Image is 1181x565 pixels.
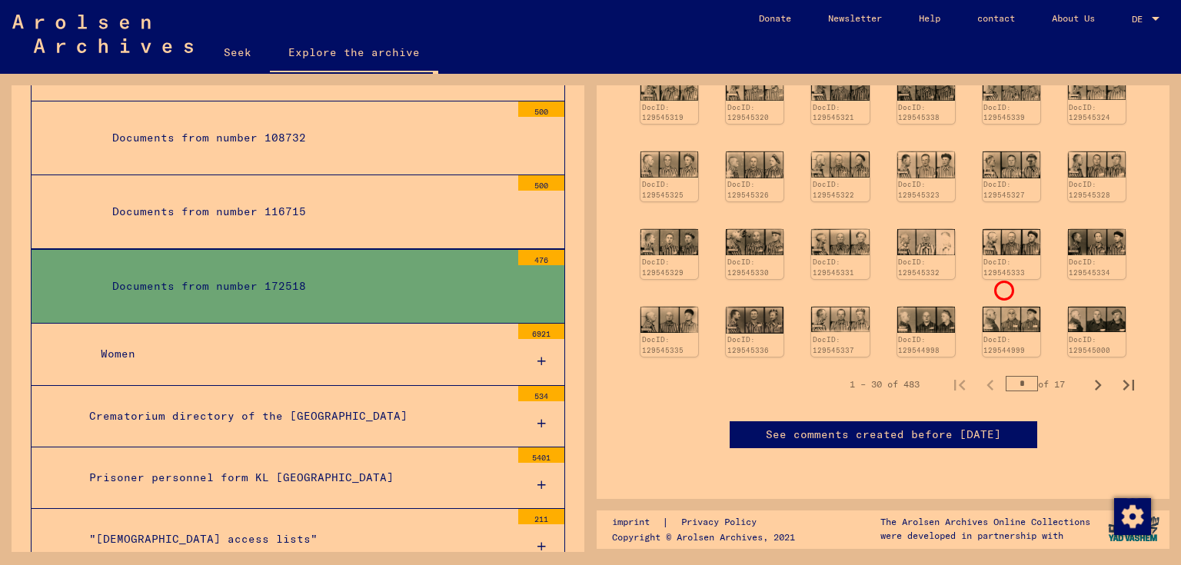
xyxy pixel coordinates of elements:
img: 001.jpg [640,307,698,333]
img: 001.jpg [640,229,698,255]
a: DocID: 129545339 [983,103,1025,122]
a: DocID: 129545322 [813,180,854,199]
img: 001.jpg [811,75,869,101]
img: yv_logo.png [1105,510,1163,548]
img: 001.jpg [897,151,955,178]
button: Next page [1083,369,1113,400]
img: 001.jpg [1068,151,1126,178]
font: Seek [224,45,251,59]
font: imprint [612,516,650,527]
img: 001.jpg [811,229,869,255]
font: were developed in partnership with [880,530,1063,541]
button: Last page [1113,369,1144,400]
font: 211 [534,514,548,524]
font: 534 [534,391,548,401]
font: contact [977,12,1015,24]
a: DocID: 129545331 [813,258,854,277]
img: Change consent [1114,498,1151,535]
a: See comments created before [DATE] [766,427,1001,443]
font: 500 [534,107,548,117]
a: DocID: 129545337 [813,335,854,354]
font: Crematorium directory of the [GEOGRAPHIC_DATA] [89,409,408,423]
img: 001.jpg [983,151,1040,178]
font: 1 – 30 of 483 [850,378,920,390]
font: 6921 [532,329,551,339]
a: DocID: 129545332 [898,258,940,277]
a: DocID: 129545334 [1069,258,1110,277]
img: 001.jpg [811,151,869,178]
a: DocID: 129545327 [983,180,1025,199]
img: 001.jpg [1068,229,1126,255]
a: DocID: 129545336 [727,335,769,354]
font: DocID: 129545326 [727,180,769,199]
font: Copyright © Arolsen Archives, 2021 [612,531,795,543]
img: 001.jpg [726,229,783,255]
a: DocID: 129545329 [642,258,684,277]
font: 5401 [532,453,551,463]
a: DocID: 129545321 [813,103,854,122]
font: DE [1132,13,1143,25]
font: "[DEMOGRAPHIC_DATA] access lists" [89,532,318,546]
a: DocID: 129544998 [898,335,940,354]
a: DocID: 129545320 [727,103,769,122]
img: Arolsen_neg.svg [12,15,193,53]
a: DocID: 129545330 [727,258,769,277]
font: Prisoner personnel form KL [GEOGRAPHIC_DATA] [89,470,394,484]
a: Explore the archive [270,34,438,74]
img: 001.jpg [983,307,1040,333]
font: Explore the archive [288,45,420,59]
font: See comments created before [DATE] [766,427,1001,441]
a: DocID: 129545338 [898,103,940,122]
img: 001.jpg [983,229,1040,255]
a: DocID: 129544999 [983,335,1025,354]
img: 001.jpg [1068,75,1126,100]
font: About Us [1052,12,1095,24]
a: Privacy Policy [669,514,775,530]
button: First page [944,369,975,400]
font: of 17 [1038,378,1065,390]
font: Help [919,12,940,24]
img: 001.jpg [897,229,955,255]
font: Donate [759,12,791,24]
a: DocID: 129545335 [642,335,684,354]
img: 001.jpg [1068,307,1126,333]
font: Documents from number 116715 [112,204,306,218]
a: Seek [205,34,270,71]
font: Documents from number 172518 [112,279,306,293]
a: DocID: 129545325 [642,180,684,199]
font: 476 [534,255,548,265]
img: 001.jpg [726,307,783,334]
font: DocID: 129545324 [1069,103,1110,122]
font: Women [101,347,135,361]
a: DocID: 129545323 [898,180,940,199]
a: DocID: 129545333 [983,258,1025,277]
a: DocID: 129545328 [1069,180,1110,199]
img: 001.jpg [726,75,783,101]
button: Previous page [975,369,1006,400]
font: DocID: 129545000 [1069,335,1110,354]
img: 001.jpg [811,307,869,333]
img: 001.jpg [897,307,955,333]
font: 500 [534,181,548,191]
a: DocID: 129545319 [642,103,684,122]
font: Newsletter [828,12,882,24]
